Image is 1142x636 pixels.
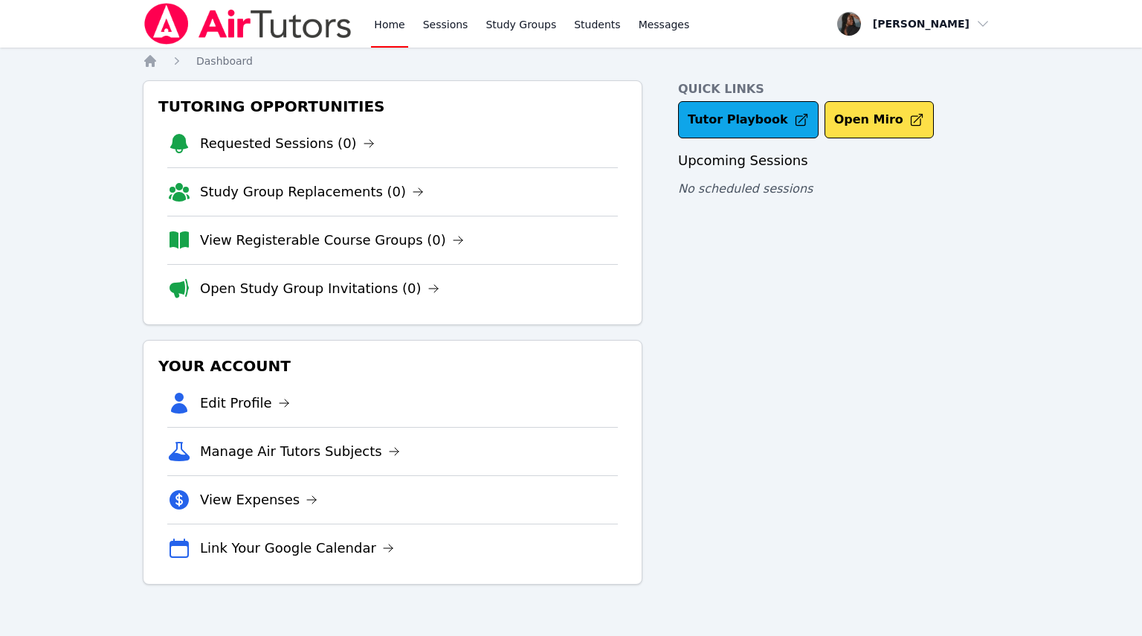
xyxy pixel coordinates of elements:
[678,182,813,196] span: No scheduled sessions
[678,80,999,98] h4: Quick Links
[639,17,690,32] span: Messages
[196,54,253,68] a: Dashboard
[155,353,630,379] h3: Your Account
[200,441,400,462] a: Manage Air Tutors Subjects
[678,150,999,171] h3: Upcoming Sessions
[200,538,394,559] a: Link Your Google Calendar
[196,55,253,67] span: Dashboard
[825,101,934,138] button: Open Miro
[200,489,317,510] a: View Expenses
[143,54,999,68] nav: Breadcrumb
[200,393,290,414] a: Edit Profile
[678,101,819,138] a: Tutor Playbook
[200,133,375,154] a: Requested Sessions (0)
[200,230,464,251] a: View Registerable Course Groups (0)
[143,3,353,45] img: Air Tutors
[200,278,439,299] a: Open Study Group Invitations (0)
[155,93,630,120] h3: Tutoring Opportunities
[200,182,424,202] a: Study Group Replacements (0)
